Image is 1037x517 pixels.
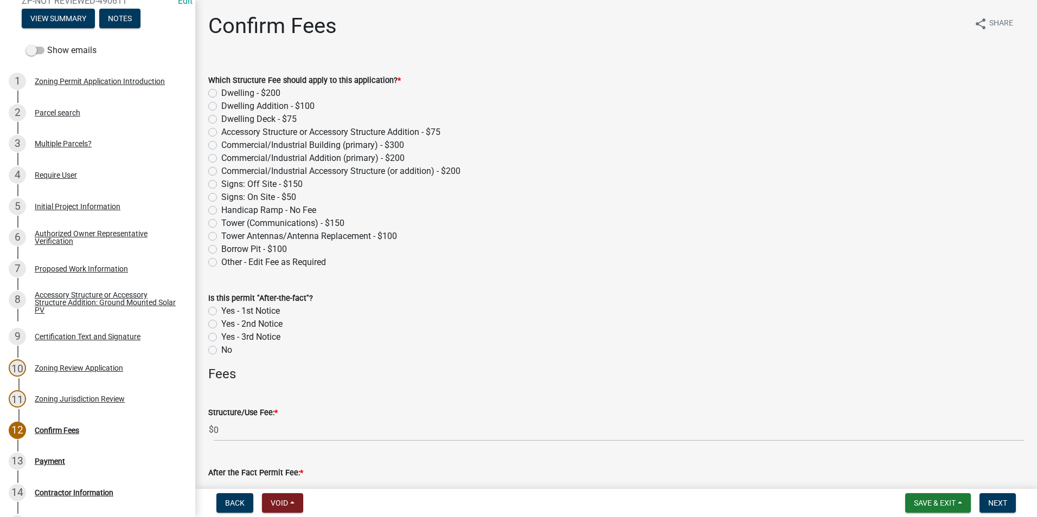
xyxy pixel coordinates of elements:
label: Accessory Structure or Accessory Structure Addition - $75 [221,126,440,139]
label: Dwelling - $200 [221,87,280,100]
div: Contractor Information [35,489,113,496]
label: Handicap Ramp - No Fee [221,204,316,217]
div: 8 [9,291,26,308]
span: Share [989,17,1013,30]
div: 6 [9,229,26,246]
label: Yes - 2nd Notice [221,318,283,331]
span: $ [208,419,214,441]
h4: Fees [208,366,1024,382]
div: 12 [9,422,26,439]
label: Commercial/Industrial Accessory Structure (or addition) - $200 [221,165,460,178]
label: Show emails [26,44,97,57]
div: Initial Project Information [35,203,120,210]
button: Notes [99,9,140,28]
div: 13 [9,453,26,470]
div: 5 [9,198,26,215]
div: 14 [9,484,26,501]
label: Tower Antennas/Antenna Replacement - $100 [221,230,397,243]
div: 1 [9,73,26,90]
div: Parcel search [35,109,80,117]
div: Zoning Review Application [35,364,123,372]
div: Authorized Owner Representative Verification [35,230,178,245]
wm-modal-confirm: Notes [99,15,140,24]
div: Require User [35,171,77,179]
label: Which Structure Fee should apply to this application? [208,77,401,85]
div: Proposed Work Information [35,265,128,273]
h1: Confirm Fees [208,13,337,39]
label: Yes - 1st Notice [221,305,280,318]
div: Multiple Parcels? [35,140,92,147]
label: Tower (Communications) - $150 [221,217,344,230]
div: Zoning Permit Application Introduction [35,77,165,85]
button: Next [980,493,1016,513]
div: 4 [9,166,26,184]
label: Dwelling Addition - $100 [221,100,315,113]
div: 7 [9,260,26,277]
span: $ [208,479,214,501]
span: Void [271,499,288,507]
span: Next [988,499,1007,507]
label: Yes - 3rd Notice [221,331,280,344]
div: Accessory Structure or Accessory Structure Addition: Ground Mounted Solar PV [35,291,178,314]
button: Save & Exit [905,493,971,513]
label: Commercial/Industrial Building (primary) - $300 [221,139,404,152]
div: 2 [9,104,26,121]
div: 11 [9,390,26,408]
i: share [974,17,987,30]
label: No [221,344,232,357]
button: Back [216,493,253,513]
span: Save & Exit [914,499,956,507]
wm-modal-confirm: Summary [22,15,95,24]
label: After the Fact Permit Fee: [208,469,303,477]
button: Void [262,493,303,513]
label: Structure/Use Fee: [208,409,278,417]
label: Borrow Pit - $100 [221,243,287,256]
div: 9 [9,328,26,345]
button: shareShare [965,13,1022,34]
label: Signs: On Site - $50 [221,191,296,204]
div: Payment [35,457,65,465]
span: Back [225,499,245,507]
label: Other - Edit Fee as Required [221,256,326,269]
div: Zoning Jurisdiction Review [35,395,125,403]
label: Dwelling Deck - $75 [221,113,297,126]
label: Signs: Off Site - $150 [221,178,303,191]
label: Is this permit "After-the-fact"? [208,295,313,302]
div: 10 [9,359,26,377]
label: Commercial/Industrial Addition (primary) - $200 [221,152,405,165]
button: View Summary [22,9,95,28]
div: Confirm Fees [35,426,79,434]
div: 3 [9,135,26,152]
div: Certification Text and Signature [35,333,140,340]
